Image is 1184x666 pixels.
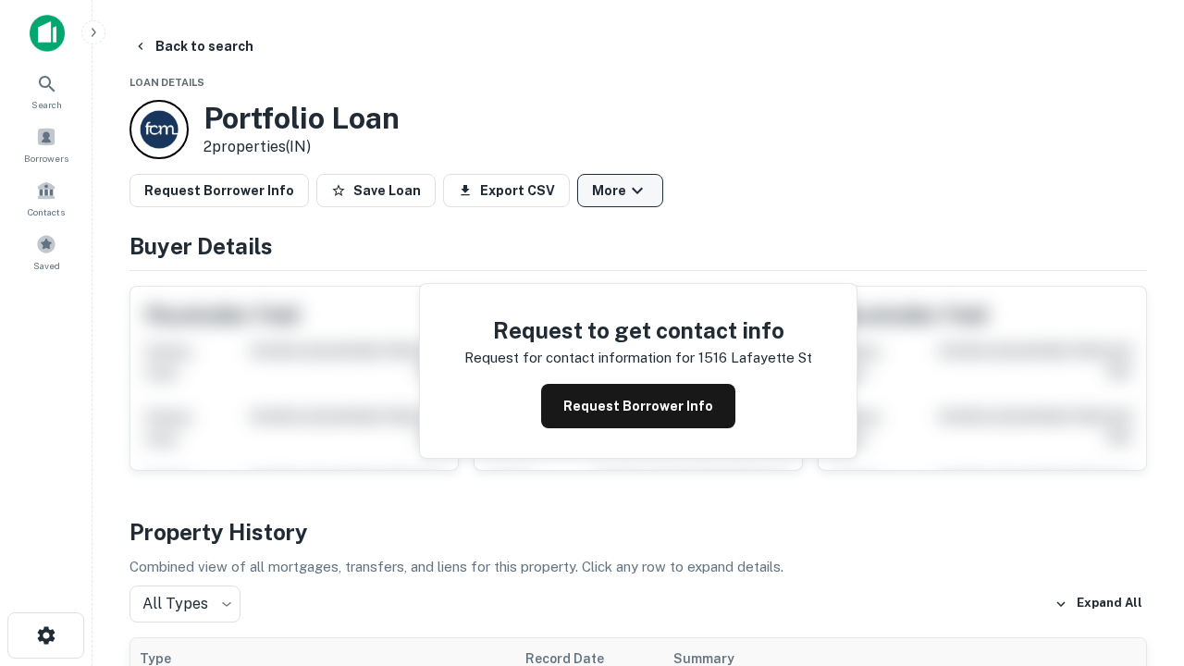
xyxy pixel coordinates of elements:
div: All Types [129,586,240,623]
button: Request Borrower Info [541,384,735,428]
span: Contacts [28,204,65,219]
a: Borrowers [6,119,87,169]
p: 2 properties (IN) [203,136,400,158]
button: Expand All [1050,590,1147,618]
button: Back to search [126,30,261,63]
h4: Property History [129,515,1147,549]
span: Borrowers [24,151,68,166]
h4: Buyer Details [129,229,1147,263]
a: Search [6,66,87,116]
p: 1516 lafayette st [698,347,812,369]
button: Export CSV [443,174,570,207]
h3: Portfolio Loan [203,101,400,136]
p: Combined view of all mortgages, transfers, and liens for this property. Click any row to expand d... [129,556,1147,578]
a: Contacts [6,173,87,223]
button: Save Loan [316,174,436,207]
button: Request Borrower Info [129,174,309,207]
span: Search [31,97,62,112]
span: Loan Details [129,77,204,88]
img: capitalize-icon.png [30,15,65,52]
iframe: Chat Widget [1091,518,1184,607]
button: More [577,174,663,207]
h4: Request to get contact info [464,314,812,347]
p: Request for contact information for [464,347,695,369]
span: Saved [33,258,60,273]
a: Saved [6,227,87,277]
